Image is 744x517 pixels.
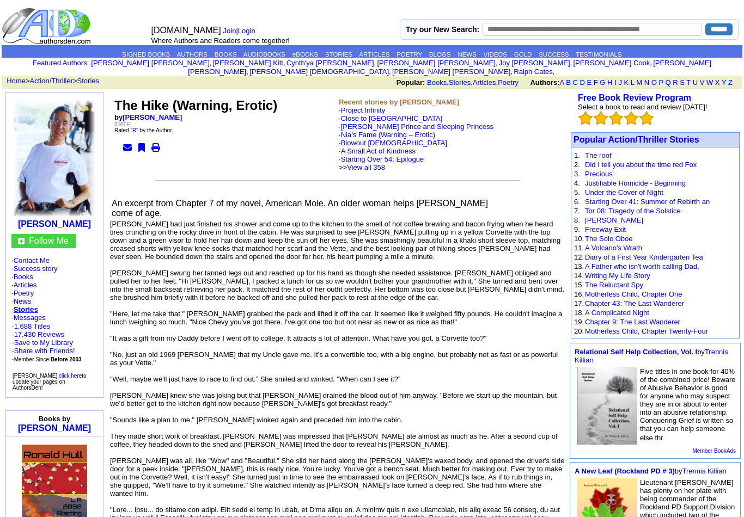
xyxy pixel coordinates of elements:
font: The Hike (Warning, Erotic) [114,98,277,113]
font: i [572,60,573,66]
label: Try our New Search: [406,25,479,34]
font: 1. [574,151,580,159]
img: shim.gif [55,439,56,443]
a: F [594,78,598,87]
a: B [566,78,571,87]
a: POETRY [397,51,422,58]
a: Freeway Exit [585,225,626,233]
a: E [587,78,591,87]
font: 6. [574,198,580,206]
a: G [600,78,605,87]
a: NEWS [458,51,477,58]
font: 17. [574,299,584,307]
a: [PERSON_NAME] [PERSON_NAME] [91,59,209,67]
a: Save to My Library [14,338,73,347]
a: Motherless Child, Chapter One [585,290,682,298]
font: 19. [574,318,584,326]
a: The Solo Oboe [585,235,632,243]
a: Justifiable Homicide - Beginning [585,179,686,187]
a: Motherless Child, Chapter Twenty-Four [585,327,708,335]
font: Follow Me [29,236,69,245]
font: An excerpt from Chapter 7 of my novel, American Mole. An older woman helps [PERSON_NAME] come of ... [112,199,488,218]
a: Action/Thriller [30,77,73,85]
a: Tor 08: Tragedy of the Solstice [585,207,681,215]
font: i [513,69,514,75]
font: i [652,60,653,66]
a: 1,688 Titles [14,322,51,330]
a: Contact Me [14,256,50,264]
font: · · [12,322,82,363]
img: logo_ad.gif [2,7,93,45]
a: Trennis Killian [682,467,726,475]
a: Articles [14,281,37,289]
font: 5. [574,188,580,196]
a: Poetry [14,289,34,297]
font: · >> [339,155,424,171]
a: AUTHORS [177,51,208,58]
font: i [248,69,249,75]
font: · [339,114,493,171]
a: M [636,78,642,87]
a: View all 358 [347,163,385,171]
font: 11. [574,244,584,252]
a: A New Leaf (Rockland PD # 3) [575,467,675,475]
a: A Complicated Night [585,309,649,317]
font: Member Since: [14,356,82,362]
a: SUCCESS [539,51,569,58]
font: by [575,467,727,475]
font: · [339,147,424,171]
a: ARTICLES [359,51,389,58]
b: Before 2003 [51,356,82,362]
a: R [132,127,136,133]
font: : [33,59,89,67]
a: The Reluctant Spy [585,281,643,289]
a: Precious [585,170,613,178]
img: 41955.jpg [577,367,637,445]
a: News [14,297,32,305]
a: VIDEOS [484,51,507,58]
a: A Father who isn't worth calling Dad, [585,262,699,270]
a: Ralph Cates [514,67,553,76]
font: , , , , , , , , , , [91,59,711,76]
a: SIGNED BOOKS [122,51,170,58]
a: Z [728,78,733,87]
font: 20. [574,327,584,335]
a: J [618,78,622,87]
a: A [560,78,564,87]
a: 17,430 Reviews [14,330,65,338]
img: bigemptystars.png [639,111,654,125]
a: The roof [585,151,611,159]
b: Popular: [397,78,425,87]
img: 3918.JPG [14,100,95,217]
a: R [673,78,678,87]
img: bigemptystars.png [578,111,593,125]
a: Writing My Life Story [585,272,650,280]
a: Member BookAds [693,448,736,454]
a: Stories [77,77,99,85]
a: D [580,78,584,87]
font: [DOMAIN_NAME] [151,26,221,35]
font: , , , [397,78,742,87]
a: Poetry [498,78,519,87]
a: [PERSON_NAME] [PERSON_NAME] [188,59,711,76]
font: by [575,348,728,364]
a: Popular Action/Thriller Stories [574,135,699,144]
a: Q [665,78,670,87]
a: Home [7,77,26,85]
font: Rated " " by the Author. [114,127,173,133]
a: Stories [14,305,38,313]
a: Relational Self Help Collection, Vol. I [575,348,697,356]
font: 2. [574,161,580,169]
a: Nia’s Fame (Warning – Erotic) [341,131,435,139]
font: · · · [12,338,75,363]
a: [PERSON_NAME] [18,219,91,229]
a: Joy [PERSON_NAME] [499,59,570,67]
a: A Small Act of Kindness [341,147,416,155]
img: bigemptystars.png [594,111,608,125]
font: 18. [574,309,584,317]
b: Recent stories by [PERSON_NAME] [339,98,459,106]
a: T [686,78,691,87]
font: i [376,60,377,66]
